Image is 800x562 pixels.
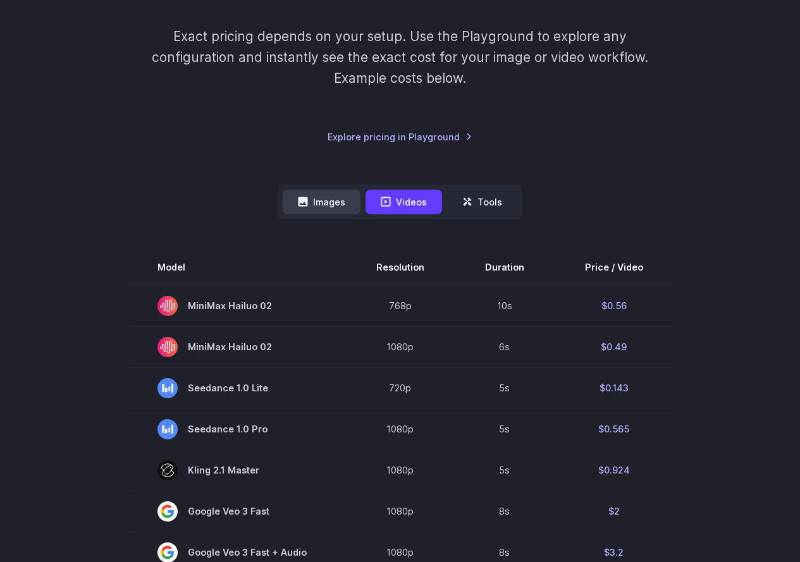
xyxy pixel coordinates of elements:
td: 1080p [346,326,455,367]
td: 1080p [346,408,455,449]
span: Seedance 1.0 Pro [157,419,316,439]
td: 5s [455,367,555,408]
span: MiniMax Hailuo 02 [157,296,316,316]
button: Videos [366,190,442,214]
p: Exact pricing depends on your setup. Use the Playground to explore any configuration and instantl... [131,26,670,89]
button: Images [283,190,360,214]
span: MiniMax Hailuo 02 [157,337,316,357]
td: $0.924 [555,449,674,491]
span: Kling 2.1 Master [157,460,316,480]
th: Resolution [346,250,455,285]
td: $0.565 [555,408,674,449]
span: Seedance 1.0 Lite [157,378,316,398]
td: 1080p [346,491,455,532]
a: Explore pricing in Playground [328,130,472,144]
td: $2 [555,491,674,532]
td: 768p [346,285,455,327]
th: Price / Video [555,250,674,285]
td: 5s [455,449,555,491]
td: $0.49 [555,326,674,367]
td: 10s [455,285,555,327]
td: 8s [455,491,555,532]
td: 720p [346,367,455,408]
th: Model [127,250,346,285]
td: $0.143 [555,367,674,408]
button: Tools [447,190,517,214]
span: Google Veo 3 Fast [157,501,316,522]
td: $0.56 [555,285,674,327]
td: 6s [455,326,555,367]
td: 5s [455,408,555,449]
td: 1080p [346,449,455,491]
th: Duration [455,250,555,285]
